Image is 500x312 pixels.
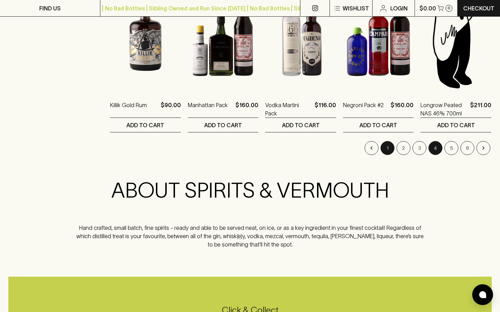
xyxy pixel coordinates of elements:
p: ADD TO CART [126,121,164,129]
p: ADD TO CART [437,121,475,129]
a: Longrow Peated NAS 46% 700ml [420,101,467,118]
p: $116.00 [315,101,336,118]
p: Wishlist [343,4,369,12]
a: Negroni Pack #2 [343,101,384,118]
p: Hand crafted, small batch, fine spirits - ready and able to be served neat, on ice, or as a key i... [75,224,425,249]
h2: ABOUT SPIRITS & VERMOUTH [75,178,425,203]
a: Vodka Martini Pack [265,101,312,118]
button: Go to next page [476,141,490,155]
button: Go to previous page [365,141,378,155]
button: Go to page 2 [397,141,410,155]
p: $0.00 [419,4,436,12]
p: FIND US [39,4,61,12]
button: page 4 [428,141,442,155]
p: ADD TO CART [359,121,397,129]
p: Login [390,4,408,12]
p: $160.00 [391,101,414,118]
button: ADD TO CART [420,118,491,132]
p: ADD TO CART [282,121,320,129]
button: Go to page 5 [444,141,458,155]
button: Go to page 6 [460,141,474,155]
button: Go to page 3 [412,141,426,155]
img: bubble-icon [479,291,486,298]
p: ADD TO CART [204,121,242,129]
button: ADD TO CART [265,118,336,132]
p: Checkout [463,4,494,12]
p: 0 [448,6,450,10]
p: $160.00 [235,101,258,118]
nav: pagination navigation [110,141,491,155]
p: $211.00 [470,101,491,118]
button: ADD TO CART [343,118,414,132]
button: ADD TO CART [188,118,259,132]
p: $90.00 [161,101,181,118]
button: ADD TO CART [110,118,181,132]
a: Manhattan Pack [188,101,228,118]
a: Killik Gold Rum [110,101,147,118]
button: Go to page 1 [381,141,394,155]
